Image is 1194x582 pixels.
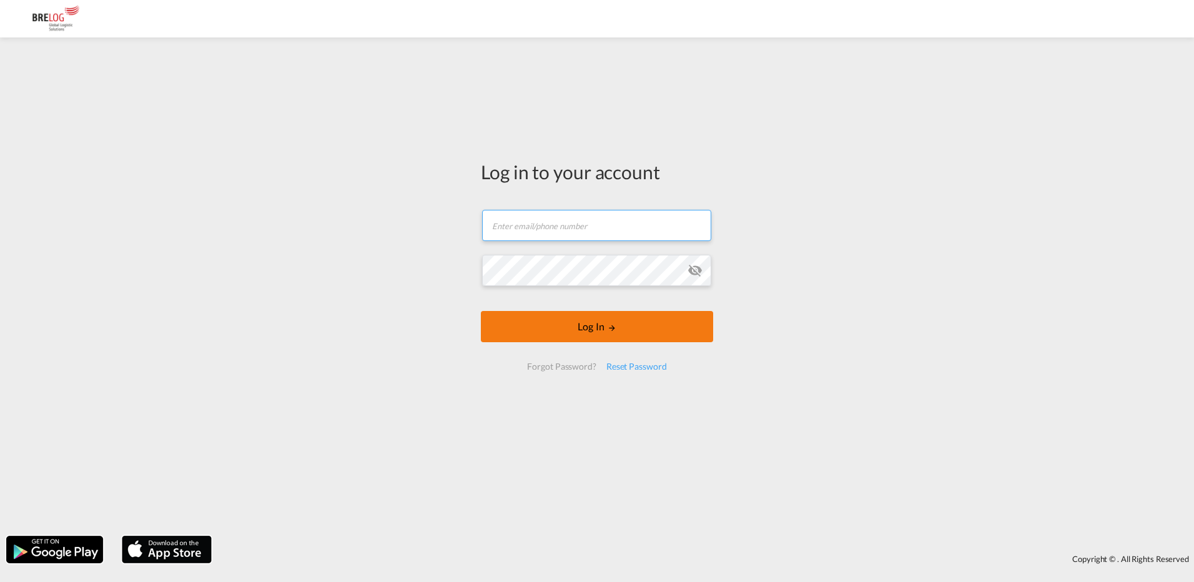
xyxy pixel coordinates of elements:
md-icon: icon-eye-off [688,263,703,278]
input: Enter email/phone number [482,210,711,241]
img: google.png [5,535,104,565]
button: LOGIN [481,311,713,342]
div: Reset Password [601,355,672,378]
div: Forgot Password? [522,355,601,378]
img: daae70a0ee2511ecb27c1fb462fa6191.png [19,5,103,33]
img: apple.png [121,535,213,565]
div: Copyright © . All Rights Reserved [218,548,1194,570]
div: Log in to your account [481,159,713,185]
